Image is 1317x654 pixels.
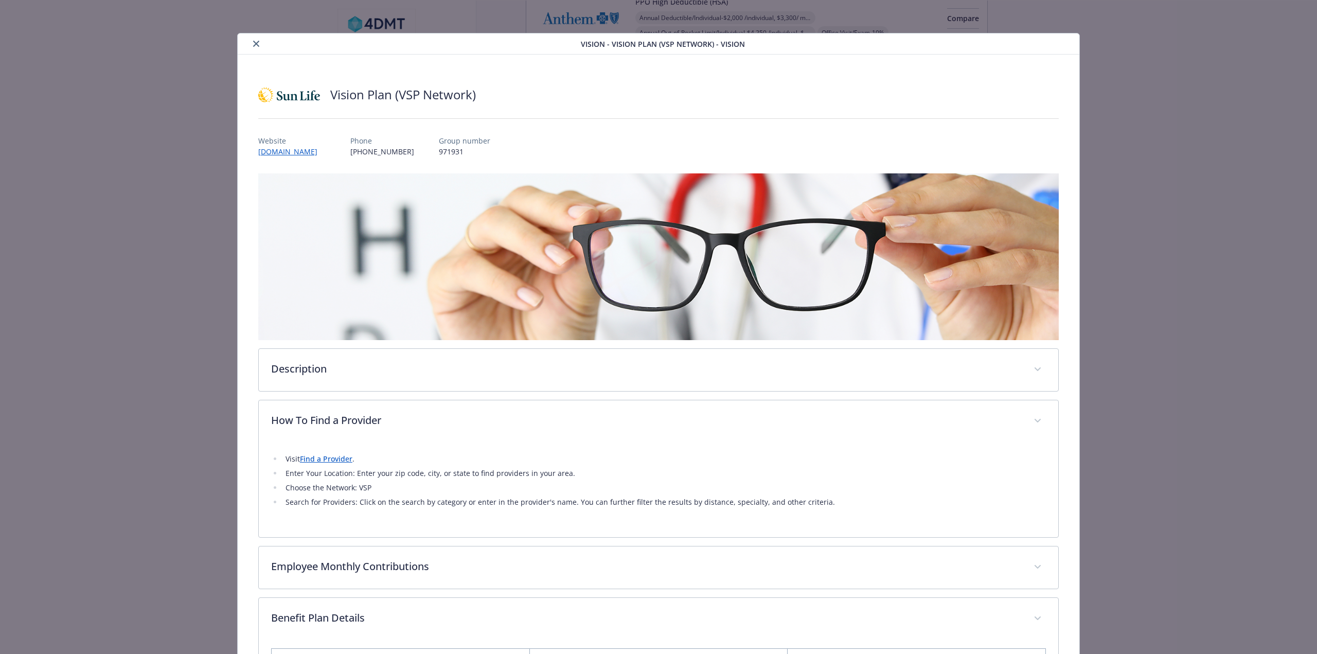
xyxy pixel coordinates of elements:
[439,135,490,146] p: Group number
[271,610,1021,626] p: Benefit Plan Details
[258,79,320,110] img: Sun Life Financial
[282,453,1046,465] li: Visit .
[282,496,1046,508] li: Search for Providers: Click on the search by category or enter in the provider's name. You can fu...
[258,147,326,156] a: [DOMAIN_NAME]
[282,467,1046,480] li: Enter Your Location: Enter your zip code, city, or state to find providers in your area.
[258,135,326,146] p: Website
[350,135,414,146] p: Phone
[259,400,1058,443] div: How To Find a Provider
[250,38,262,50] button: close
[259,443,1058,537] div: How To Find a Provider
[581,39,745,49] span: Vision - Vision Plan (VSP Network) - Vision
[271,559,1021,574] p: Employee Monthly Contributions
[258,173,1059,340] img: banner
[300,454,352,464] a: Find a Provider
[259,598,1058,640] div: Benefit Plan Details
[259,546,1058,589] div: Employee Monthly Contributions
[271,361,1021,377] p: Description
[330,86,476,103] h2: Vision Plan (VSP Network)
[271,413,1021,428] p: How To Find a Provider
[259,349,1058,391] div: Description
[350,146,414,157] p: [PHONE_NUMBER]
[439,146,490,157] p: 971931
[282,482,1046,494] li: Choose the Network: VSP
